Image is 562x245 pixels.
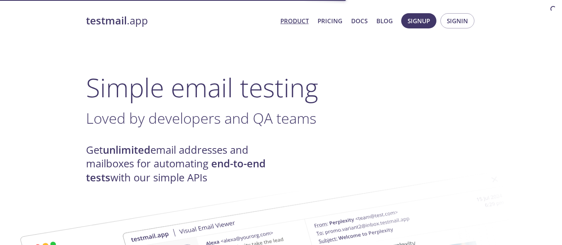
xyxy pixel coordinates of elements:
[447,16,468,26] span: Signin
[86,72,476,103] h1: Simple email testing
[86,108,316,128] span: Loved by developers and QA teams
[86,157,266,184] strong: end-to-end tests
[376,16,393,26] a: Blog
[86,14,127,28] strong: testmail
[103,143,150,157] strong: unlimited
[86,14,274,28] a: testmail.app
[318,16,342,26] a: Pricing
[280,16,309,26] a: Product
[440,13,474,28] button: Signin
[86,143,281,185] h4: Get email addresses and mailboxes for automating with our simple APIs
[408,16,430,26] span: Signup
[401,13,436,28] button: Signup
[351,16,368,26] a: Docs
